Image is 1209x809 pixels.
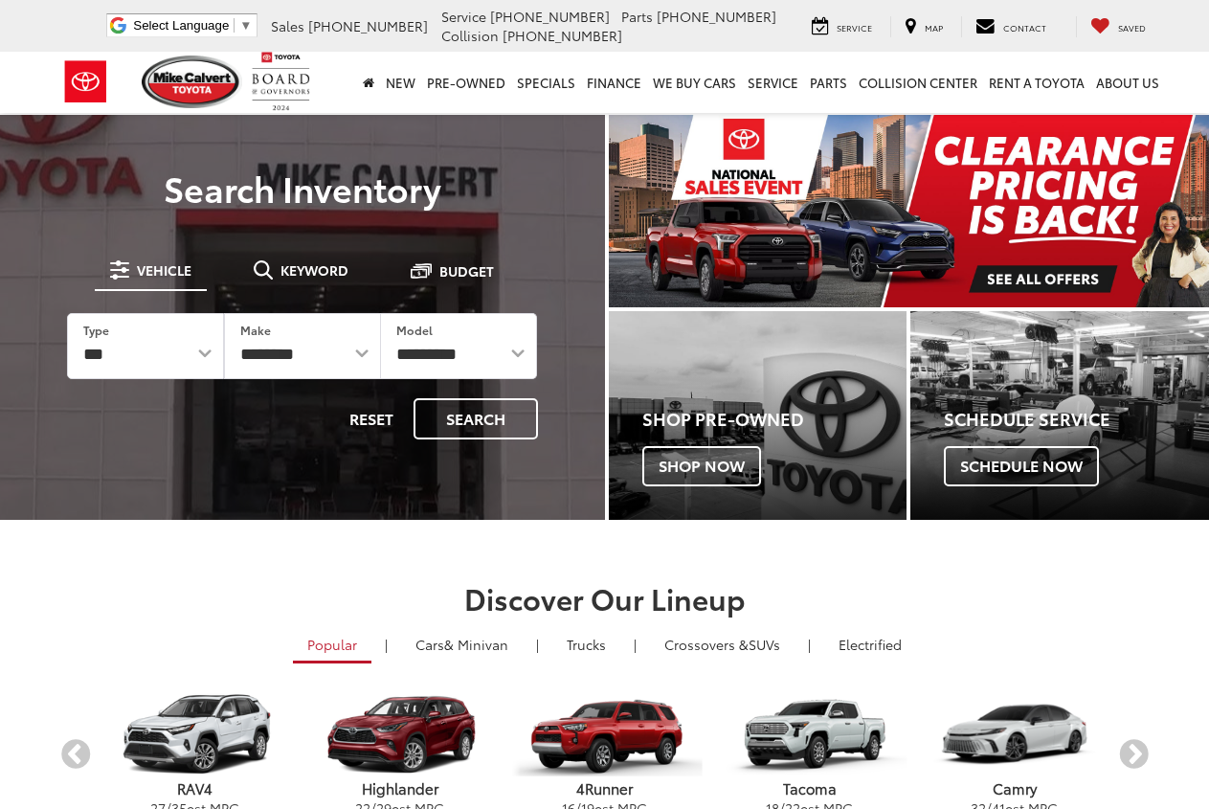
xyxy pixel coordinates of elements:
[961,16,1061,37] a: Contact
[333,398,410,439] button: Reset
[531,635,544,654] li: |
[910,311,1209,520] a: Schedule Service Schedule Now
[503,26,622,45] span: [PHONE_NUMBER]
[917,693,1111,775] img: Toyota Camry
[298,778,503,798] p: Highlander
[742,52,804,113] a: Service
[647,52,742,113] a: WE BUY CARS
[507,693,702,775] img: Toyota 4Runner
[59,738,93,772] button: Previous
[271,16,304,35] span: Sales
[441,7,486,26] span: Service
[1090,52,1165,113] a: About Us
[380,635,392,654] li: |
[925,21,943,34] span: Map
[98,693,292,776] img: Toyota RAV4
[1003,21,1046,34] span: Contact
[380,52,421,113] a: New
[142,56,243,108] img: Mike Calvert Toyota
[59,582,1151,614] h2: Discover Our Lineup
[629,635,641,654] li: |
[421,52,511,113] a: Pre-Owned
[1118,21,1146,34] span: Saved
[797,16,886,37] a: Service
[133,18,252,33] a: Select Language​
[240,322,271,338] label: Make
[664,635,749,654] span: Crossovers &
[239,18,252,33] span: ▼
[302,693,497,776] img: Toyota Highlander
[280,263,348,277] span: Keyword
[609,311,907,520] a: Shop Pre-Owned Shop Now
[853,52,983,113] a: Collision Center
[1076,16,1160,37] a: My Saved Vehicles
[137,263,191,277] span: Vehicle
[824,628,916,661] a: Electrified
[804,52,853,113] a: Parts
[983,52,1090,113] a: Rent a Toyota
[910,311,1209,520] div: Toyota
[293,628,371,663] a: Popular
[50,51,122,113] img: Toyota
[490,7,610,26] span: [PHONE_NUMBER]
[581,52,647,113] a: Finance
[552,628,620,661] a: Trucks
[234,18,235,33] span: ​
[93,778,298,798] p: RAV4
[837,21,872,34] span: Service
[621,7,653,26] span: Parts
[712,693,907,776] img: Toyota Tacoma
[396,322,433,338] label: Model
[657,7,776,26] span: [PHONE_NUMBER]
[642,446,761,486] span: Shop Now
[511,52,581,113] a: Specials
[609,311,907,520] div: Toyota
[1117,738,1151,772] button: Next
[803,635,816,654] li: |
[40,169,565,207] h3: Search Inventory
[944,410,1209,429] h4: Schedule Service
[707,778,912,798] p: Tacoma
[642,410,907,429] h4: Shop Pre-Owned
[133,18,229,33] span: Select Language
[890,16,957,37] a: Map
[414,398,538,439] button: Search
[83,322,109,338] label: Type
[439,264,494,278] span: Budget
[401,628,523,661] a: Cars
[503,778,707,798] p: 4Runner
[912,778,1117,798] p: Camry
[308,16,428,35] span: [PHONE_NUMBER]
[650,628,795,661] a: SUVs
[444,635,508,654] span: & Minivan
[944,446,1099,486] span: Schedule Now
[357,52,380,113] a: Home
[441,26,499,45] span: Collision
